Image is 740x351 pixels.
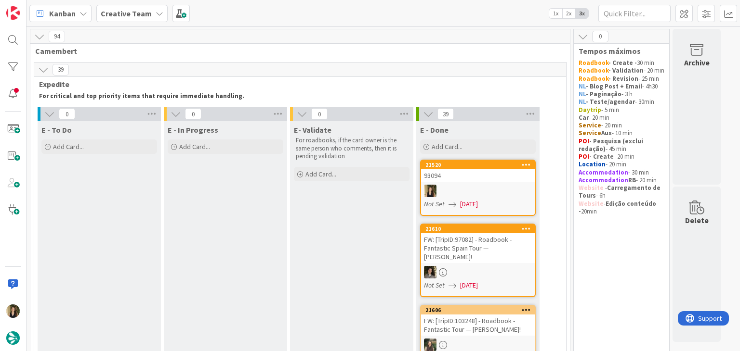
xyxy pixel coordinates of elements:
[579,176,664,184] p: - 20 min
[579,75,608,83] strong: Roadbook
[586,90,621,98] strong: - Paginação
[421,314,535,336] div: FW: [TripID:103248] - Roadbook - Fantastic Tour — [PERSON_NAME]!
[421,306,535,336] div: 21606FW: [TripID:103248] - Roadbook - Fantastic Tour — [PERSON_NAME]!
[421,338,535,351] div: IG
[579,121,601,129] strong: Service
[579,200,664,216] p: - 20min
[53,142,84,151] span: Add Card...
[579,75,664,83] p: - 25 min
[579,184,662,200] strong: Carregamento de Tours
[421,161,535,169] div: 21520
[421,225,535,263] div: 21610FW: [TripID:97082] - Roadbook - Fantastic Spain Tour — [PERSON_NAME]!
[579,129,664,137] p: - 10 min
[608,66,644,75] strong: - Validation
[185,108,201,120] span: 0
[579,90,586,98] strong: NL
[421,266,535,278] div: MS
[6,304,20,318] img: SP
[608,59,637,67] strong: - Create -
[6,331,20,345] img: avatar
[579,59,608,67] strong: Roadbook
[59,108,75,120] span: 0
[437,108,454,120] span: 39
[49,8,76,19] span: Kanban
[592,31,608,42] span: 0
[579,114,664,122] p: - 20 min
[608,75,638,83] strong: - Revision
[579,46,657,56] span: Tempos máximos
[549,9,562,18] span: 1x
[421,233,535,263] div: FW: [TripID:97082] - Roadbook - Fantastic Spain Tour — [PERSON_NAME]!
[305,170,336,178] span: Add Card...
[684,57,710,68] div: Archive
[579,184,604,192] strong: Website
[579,82,586,90] strong: NL
[601,129,612,137] strong: Aux
[685,214,709,226] div: Delete
[579,137,645,153] strong: - Pesquisa (exclui redação)
[586,82,642,90] strong: - Blog Post + Email
[20,1,44,13] span: Support
[579,106,664,114] p: - 5 min
[168,125,218,135] span: E - In Progress
[460,280,478,290] span: [DATE]
[179,142,210,151] span: Add Card...
[598,5,671,22] input: Quick Filter...
[421,185,535,197] div: SP
[420,125,449,135] span: E - Done
[425,226,535,232] div: 21610
[420,224,536,297] a: 21610FW: [TripID:97082] - Roadbook - Fantastic Spain Tour — [PERSON_NAME]!MSNot Set[DATE]
[311,108,328,120] span: 0
[424,281,445,289] i: Not Set
[579,152,589,161] strong: POI
[579,113,589,122] strong: Car
[296,137,408,160] p: For roadbooks, if the card owner is the same person who comments, then it is pending validation
[425,307,535,313] div: 21606
[101,9,152,18] b: Creative Team
[586,98,635,106] strong: - Teste/agendar
[579,98,586,106] strong: NL
[49,31,65,42] span: 94
[579,176,628,184] strong: Accommodation
[579,106,601,114] strong: Daytrip
[579,67,664,75] p: - 20 min
[579,161,664,168] p: - 20 min
[579,66,608,75] strong: Roadbook
[424,266,436,278] img: MS
[579,200,658,215] strong: Edição conteúdo -
[41,125,72,135] span: E - To Do
[579,160,606,168] strong: Location
[589,152,614,161] strong: - Create
[424,185,436,197] img: SP
[421,306,535,314] div: 21606
[420,160,536,216] a: 2152093094SPNot Set[DATE]
[579,169,664,176] p: - 30 min
[421,225,535,233] div: 21610
[579,98,664,106] p: - 30min
[579,122,664,129] p: - 20 min
[460,199,478,209] span: [DATE]
[424,200,445,208] i: Not Set
[628,176,636,184] strong: RB
[425,162,535,168] div: 21520
[6,6,20,20] img: Visit kanbanzone.com
[39,79,554,89] span: Expedite
[421,169,535,182] div: 93094
[579,129,601,137] strong: Service
[579,137,589,145] strong: POI
[294,125,331,135] span: E- Validate
[432,142,462,151] span: Add Card...
[579,83,664,90] p: - 4h30
[579,200,604,208] strong: Website
[579,168,628,176] strong: Accommodation
[39,92,244,100] strong: For critical and top priority items that require immediate handling.
[579,59,664,67] p: 30 min
[562,9,575,18] span: 2x
[421,161,535,182] div: 2152093094
[579,153,664,161] p: - 20 min
[424,338,436,351] img: IG
[579,90,664,98] p: - 3 h
[53,64,69,75] span: 39
[579,138,664,153] p: - 45 min
[579,184,664,200] p: - - 6h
